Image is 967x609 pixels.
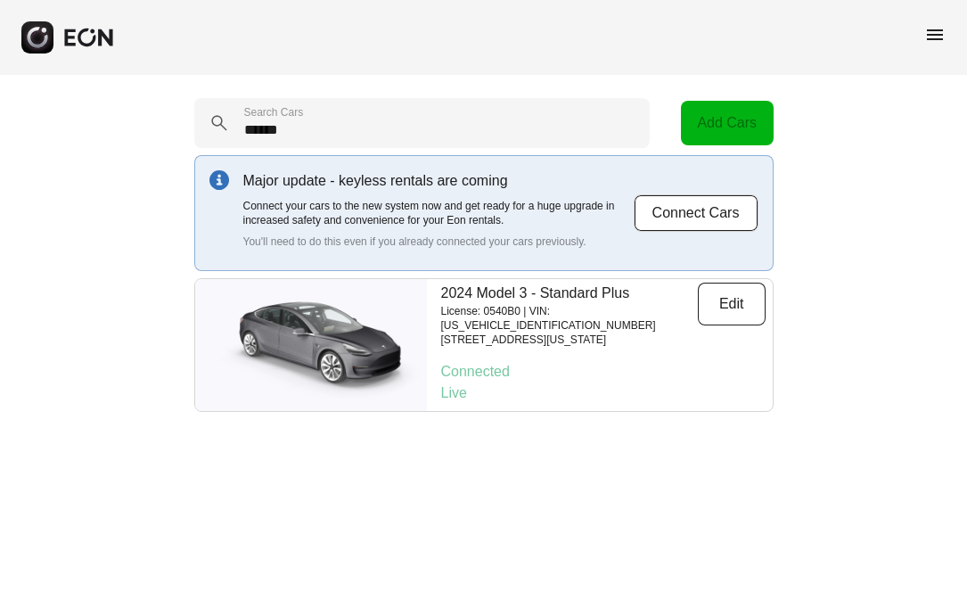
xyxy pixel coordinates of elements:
[195,287,427,403] img: car
[441,333,698,347] p: [STREET_ADDRESS][US_STATE]
[243,170,634,192] p: Major update - keyless rentals are coming
[209,170,229,190] img: info
[243,199,634,227] p: Connect your cars to the new system now and get ready for a huge upgrade in increased safety and ...
[441,283,698,304] p: 2024 Model 3 - Standard Plus
[243,235,634,249] p: You'll need to do this even if you already connected your cars previously.
[634,194,758,232] button: Connect Cars
[924,24,946,45] span: menu
[441,361,766,383] p: Connected
[244,105,304,119] label: Search Cars
[441,383,766,404] p: Live
[441,304,698,333] p: License: 0540B0 | VIN: [US_VEHICLE_IDENTIFICATION_NUMBER]
[698,283,766,325] button: Edit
